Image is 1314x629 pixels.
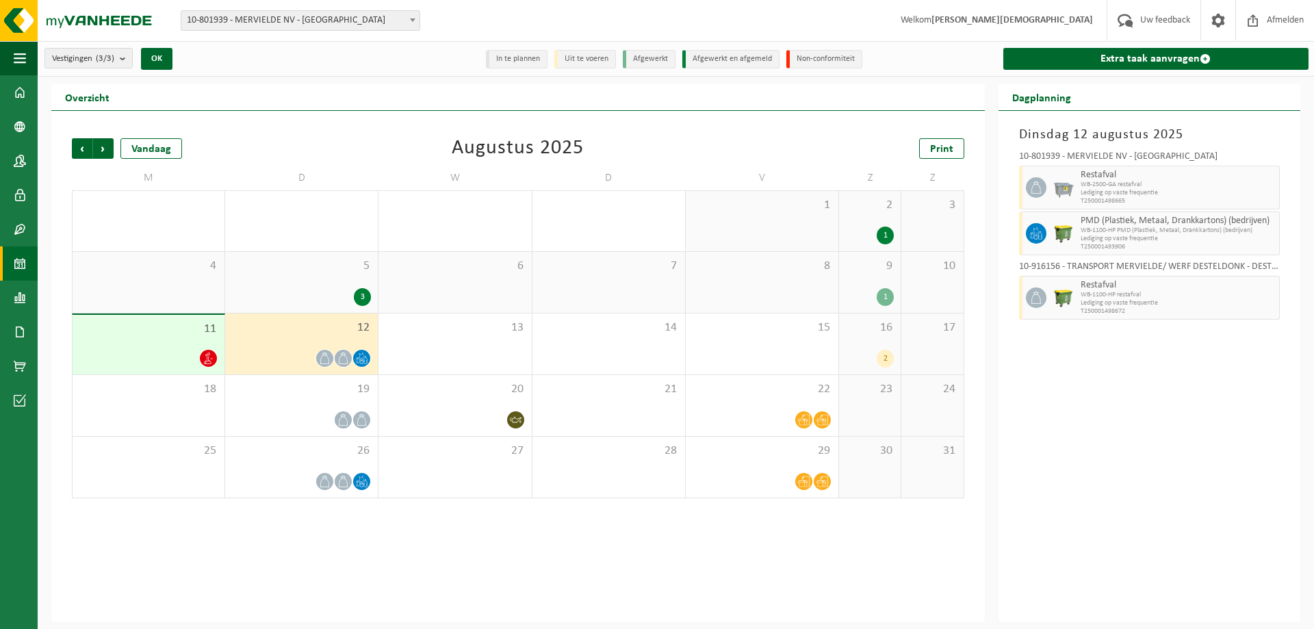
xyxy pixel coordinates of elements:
[999,84,1085,110] h2: Dagplanning
[385,259,524,274] span: 6
[901,166,964,190] td: Z
[232,320,371,335] span: 12
[385,320,524,335] span: 13
[79,198,218,213] span: 28
[908,198,956,213] span: 3
[1081,227,1276,235] span: WB-1100-HP PMD (Plastiek, Metaal, Drankkartons) (bedrijven)
[846,198,894,213] span: 2
[554,50,616,68] li: Uit te voeren
[919,138,964,159] a: Print
[52,49,114,69] span: Vestigingen
[79,259,218,274] span: 4
[908,320,956,335] span: 17
[96,54,114,63] count: (3/3)
[1081,189,1276,197] span: Lediging op vaste frequentie
[1081,235,1276,243] span: Lediging op vaste frequentie
[539,444,678,459] span: 28
[120,138,182,159] div: Vandaag
[1053,177,1074,198] img: WB-2500-GAL-GY-01
[385,444,524,459] span: 27
[693,198,832,213] span: 1
[72,138,92,159] span: Vorige
[1053,223,1074,244] img: WB-1100-HPE-GN-50
[486,50,547,68] li: In te plannen
[693,382,832,397] span: 22
[877,288,894,306] div: 1
[181,10,420,31] span: 10-801939 - MERVIELDE NV - EVERGEM
[539,320,678,335] span: 14
[385,198,524,213] span: 30
[1081,280,1276,291] span: Restafval
[908,444,956,459] span: 31
[1081,307,1276,316] span: T250001498672
[693,320,832,335] span: 15
[846,444,894,459] span: 30
[378,166,532,190] td: W
[539,259,678,274] span: 7
[79,382,218,397] span: 18
[908,382,956,397] span: 24
[539,198,678,213] span: 31
[846,320,894,335] span: 16
[93,138,114,159] span: Volgende
[44,48,133,68] button: Vestigingen(3/3)
[72,166,225,190] td: M
[354,288,371,306] div: 3
[385,382,524,397] span: 20
[930,144,953,155] span: Print
[1053,287,1074,308] img: WB-1100-HPE-GN-50
[846,382,894,397] span: 23
[1081,216,1276,227] span: PMD (Plastiek, Metaal, Drankkartons) (bedrijven)
[1081,170,1276,181] span: Restafval
[225,166,378,190] td: D
[1081,243,1276,251] span: T250001493906
[232,444,371,459] span: 26
[877,227,894,244] div: 1
[141,48,172,70] button: OK
[1003,48,1309,70] a: Extra taak aanvragen
[686,166,839,190] td: V
[181,11,420,30] span: 10-801939 - MERVIELDE NV - EVERGEM
[693,259,832,274] span: 8
[232,259,371,274] span: 5
[79,444,218,459] span: 25
[1019,125,1280,145] h3: Dinsdag 12 augustus 2025
[786,50,862,68] li: Non-conformiteit
[1081,181,1276,189] span: WB-2500-GA restafval
[931,15,1093,25] strong: [PERSON_NAME][DEMOGRAPHIC_DATA]
[232,198,371,213] span: 29
[693,444,832,459] span: 29
[1081,299,1276,307] span: Lediging op vaste frequentie
[1081,197,1276,205] span: T250001498665
[79,322,218,337] span: 11
[623,50,675,68] li: Afgewerkt
[908,259,956,274] span: 10
[539,382,678,397] span: 21
[877,350,894,368] div: 2
[846,259,894,274] span: 9
[452,138,584,159] div: Augustus 2025
[532,166,686,190] td: D
[839,166,901,190] td: Z
[1019,262,1280,276] div: 10-916156 - TRANSPORT MERVIELDE/ WERF DESTELDONK - DESTELDONK
[1019,152,1280,166] div: 10-801939 - MERVIELDE NV - [GEOGRAPHIC_DATA]
[232,382,371,397] span: 19
[1081,291,1276,299] span: WB-1100-HP restafval
[51,84,123,110] h2: Overzicht
[682,50,780,68] li: Afgewerkt en afgemeld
